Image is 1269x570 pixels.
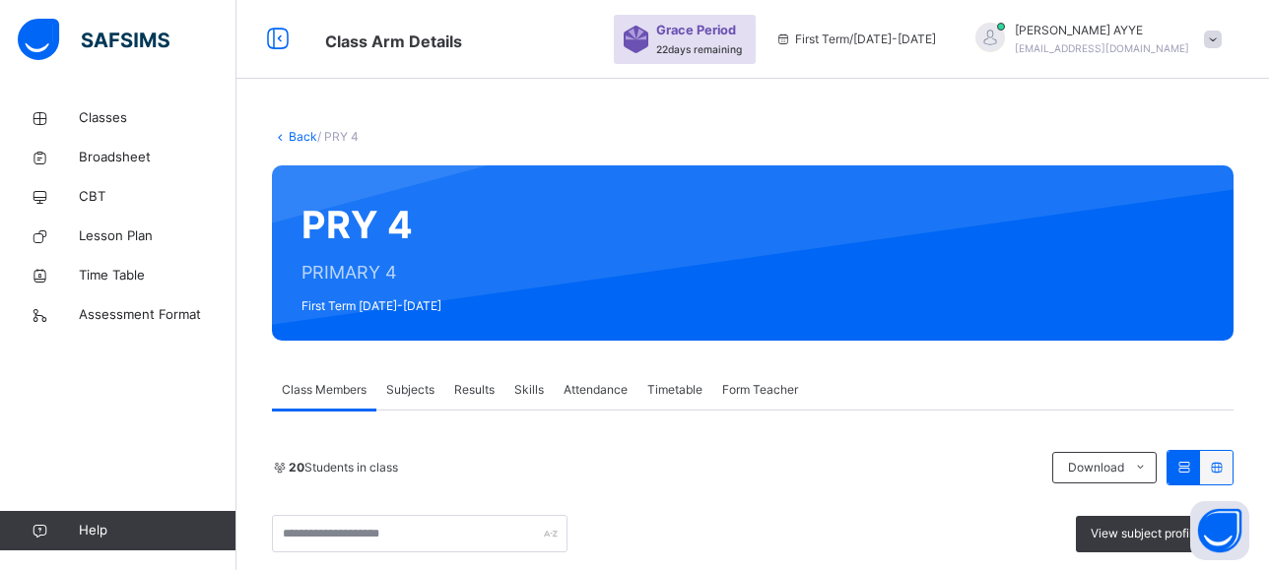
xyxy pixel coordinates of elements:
span: Skills [514,381,544,399]
span: Students in class [289,459,398,476]
span: session/term information [775,31,936,48]
button: Open asap [1190,501,1249,560]
span: [PERSON_NAME] AYYE [1015,22,1189,39]
span: Assessment Format [79,305,236,325]
a: Back [289,129,317,144]
span: Time Table [79,266,236,285]
div: SALEHAYYE [956,22,1232,57]
span: Class Arm Details [325,32,462,51]
span: 22 days remaining [656,43,742,55]
span: Subjects [386,381,434,399]
span: Class Members [282,381,367,399]
b: 20 [289,460,304,475]
span: Lesson Plan [79,226,236,246]
span: Classes [79,108,236,128]
span: Download [1068,459,1124,476]
img: sticker-purple.71386a28dfed39d6af7621340158ba97.svg [624,26,648,53]
span: Form Teacher [722,381,798,399]
span: Attendance [564,381,628,399]
span: / PRY 4 [317,129,359,144]
span: View subject profile [1091,525,1199,542]
span: [EMAIL_ADDRESS][DOMAIN_NAME] [1015,42,1189,54]
img: safsims [18,19,169,60]
span: Grace Period [656,21,736,39]
span: Broadsheet [79,148,236,167]
span: Results [454,381,495,399]
span: Help [79,521,235,540]
span: Timetable [647,381,702,399]
span: CBT [79,187,236,207]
